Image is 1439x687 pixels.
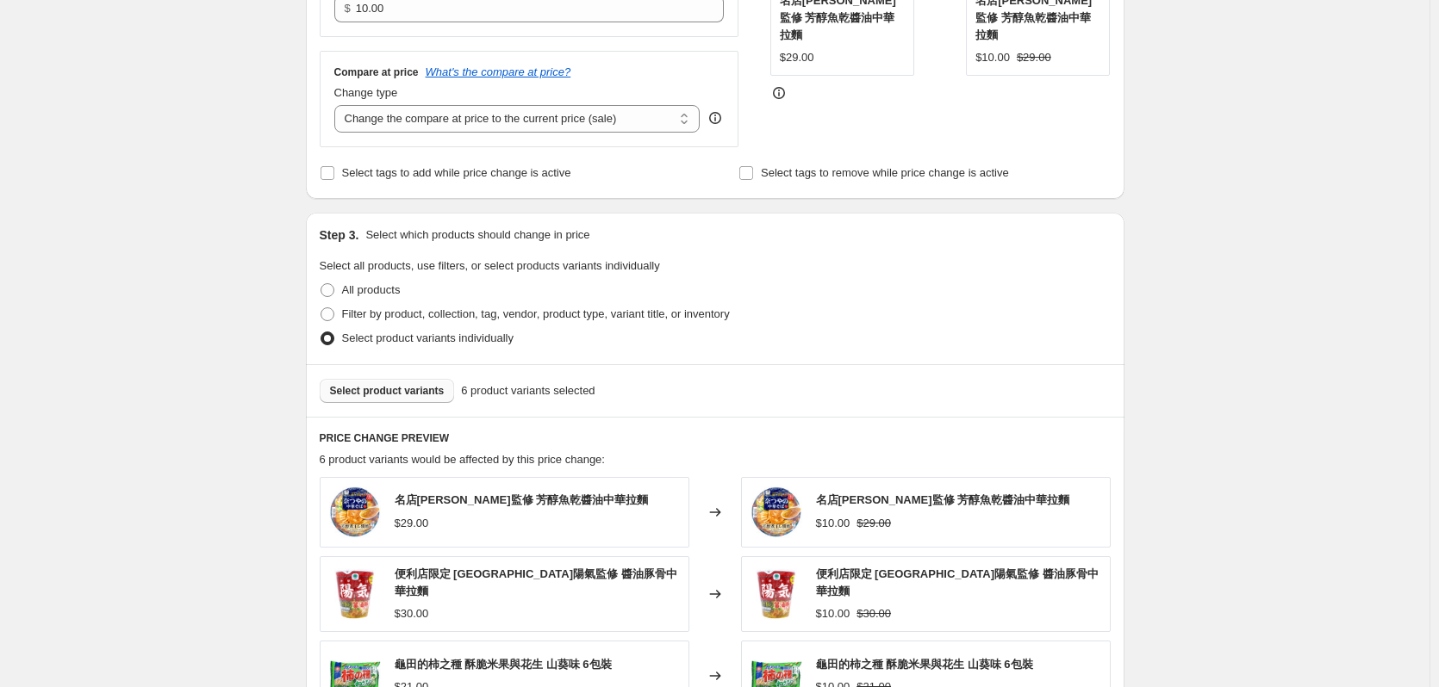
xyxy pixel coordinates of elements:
[816,515,850,532] div: $10.00
[345,2,351,15] span: $
[320,259,660,272] span: Select all products, use filters, or select products variants individually
[395,493,649,506] span: 名店[PERSON_NAME]監修 芳醇魚乾醬油中華拉麵
[426,65,571,78] button: What's the compare at price?
[329,568,381,620] img: 4901734058496_91f4f6ea-f172-4591-b334-cc67c3bc6768_80x.jpg
[751,486,802,538] img: 4901990380911_b5c3dee1-f352-47aa-b55d-b43f760124f0_80x.jpg
[320,379,455,403] button: Select product variants
[1017,49,1051,66] strike: $29.00
[761,166,1009,179] span: Select tags to remove while price change is active
[751,568,802,620] img: 4901734058496_91f4f6ea-f172-4591-b334-cc67c3bc6768_80x.jpg
[334,86,398,99] span: Change type
[395,515,429,532] div: $29.00
[395,567,677,597] span: 便利店限定 [GEOGRAPHIC_DATA]陽氣監修 醬油豚骨中華拉麵
[461,382,595,399] span: 6 product variants selected
[816,493,1070,506] span: 名店[PERSON_NAME]監修 芳醇魚乾醬油中華拉麵
[365,226,589,244] p: Select which products should change in price
[320,431,1111,445] h6: PRICE CHANGE PREVIEW
[707,109,724,127] div: help
[334,65,419,79] h3: Compare at price
[329,486,381,538] img: 4901990380911_b5c3dee1-f352-47aa-b55d-b43f760124f0_80x.jpg
[342,166,571,179] span: Select tags to add while price change is active
[395,658,612,671] span: 龜田的柿之種 酥脆米果與花生 山葵味 6包裝
[975,49,1010,66] div: $10.00
[816,658,1033,671] span: 龜田的柿之種 酥脆米果與花生 山葵味 6包裝
[342,331,514,344] span: Select product variants individually
[857,515,891,532] strike: $29.00
[395,605,429,622] div: $30.00
[816,567,1099,597] span: 便利店限定 [GEOGRAPHIC_DATA]陽氣監修 醬油豚骨中華拉麵
[816,605,850,622] div: $10.00
[320,226,359,244] h2: Step 3.
[342,307,730,320] span: Filter by product, collection, tag, vendor, product type, variant title, or inventory
[342,283,401,296] span: All products
[320,453,605,466] span: 6 product variants would be affected by this price change:
[330,384,445,398] span: Select product variants
[780,49,814,66] div: $29.00
[857,605,891,622] strike: $30.00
